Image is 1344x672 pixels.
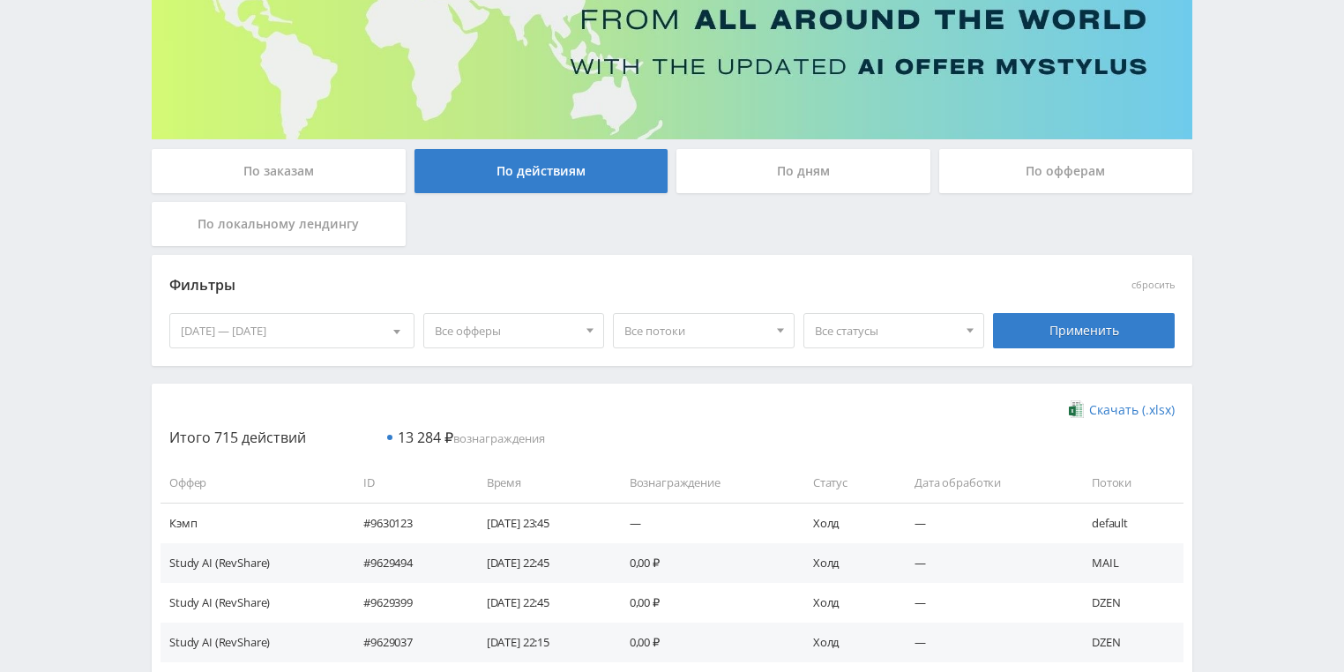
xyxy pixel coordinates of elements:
[612,463,795,503] td: Вознаграждение
[161,503,346,542] td: Кэмп
[346,543,469,583] td: #9629494
[1074,583,1183,623] td: DZEN
[469,583,612,623] td: [DATE] 22:45
[795,503,897,542] td: Холд
[612,583,795,623] td: 0,00 ₽
[398,428,453,447] span: 13 284 ₽
[414,149,668,193] div: По действиям
[939,149,1193,193] div: По офферам
[897,543,1074,583] td: —
[612,543,795,583] td: 0,00 ₽
[795,463,897,503] td: Статус
[346,623,469,662] td: #9629037
[469,623,612,662] td: [DATE] 22:15
[161,543,346,583] td: Study AI (RevShare)
[1074,543,1183,583] td: MAIL
[897,463,1074,503] td: Дата обработки
[169,428,306,447] span: Итого 715 действий
[1089,403,1175,417] span: Скачать (.xlsx)
[152,202,406,246] div: По локальному лендингу
[152,149,406,193] div: По заказам
[435,314,578,347] span: Все офферы
[161,623,346,662] td: Study AI (RevShare)
[897,503,1074,542] td: —
[815,314,958,347] span: Все статусы
[1074,623,1183,662] td: DZEN
[170,314,414,347] div: [DATE] — [DATE]
[161,463,346,503] td: Оффер
[1074,463,1183,503] td: Потоки
[676,149,930,193] div: По дням
[1069,401,1175,419] a: Скачать (.xlsx)
[993,313,1175,348] div: Применить
[795,623,897,662] td: Холд
[469,463,612,503] td: Время
[469,543,612,583] td: [DATE] 22:45
[612,503,795,542] td: —
[1074,503,1183,542] td: default
[169,273,922,299] div: Фильтры
[897,583,1074,623] td: —
[161,583,346,623] td: Study AI (RevShare)
[398,430,545,446] span: вознаграждения
[1131,280,1175,291] button: сбросить
[469,503,612,542] td: [DATE] 23:45
[1069,400,1084,418] img: xlsx
[624,314,767,347] span: Все потоки
[346,463,469,503] td: ID
[795,583,897,623] td: Холд
[795,543,897,583] td: Холд
[346,583,469,623] td: #9629399
[897,623,1074,662] td: —
[346,503,469,542] td: #9630123
[612,623,795,662] td: 0,00 ₽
